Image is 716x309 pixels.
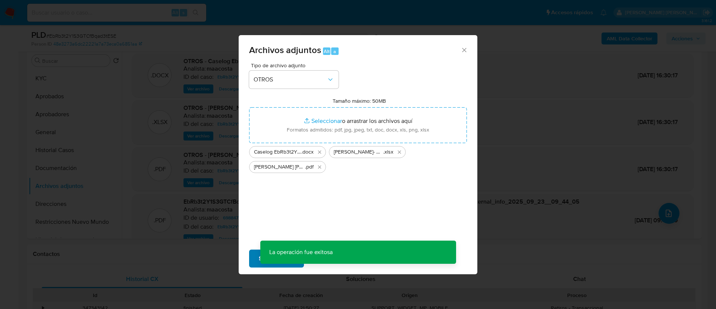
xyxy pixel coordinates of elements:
[259,250,294,267] span: Subir archivo
[301,148,314,156] span: .docx
[254,163,305,171] span: [PERSON_NAME] [PERSON_NAME]
[260,241,342,264] p: La operación fue exitosa
[324,48,330,55] span: Alt
[305,163,314,171] span: .pdf
[334,148,383,156] span: [PERSON_NAME]- Movimientos
[249,143,467,173] ul: Archivos seleccionados
[251,63,340,68] span: Tipo de archivo adjunto
[254,148,301,156] span: Caselog EbRb3t2Y1S3GTCfBqad3tESE_2025_08_19_01_12_55
[383,148,393,156] span: .xlsx
[249,250,304,268] button: Subir archivo
[315,148,324,157] button: Eliminar Caselog EbRb3t2Y1S3GTCfBqad3tESE_2025_08_19_01_12_55.docx
[317,250,341,267] span: Cancelar
[249,43,321,56] span: Archivos adjuntos
[333,48,336,55] span: a
[254,76,327,83] span: OTROS
[461,46,467,53] button: Cerrar
[315,163,324,172] button: Eliminar nosis Pablo Norberto Affre.pdf
[395,148,404,157] button: Eliminar Graciela Edith Carrete- Movimientos.xlsx
[333,98,386,104] label: Tamaño máximo: 50MB
[249,71,339,89] button: OTROS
